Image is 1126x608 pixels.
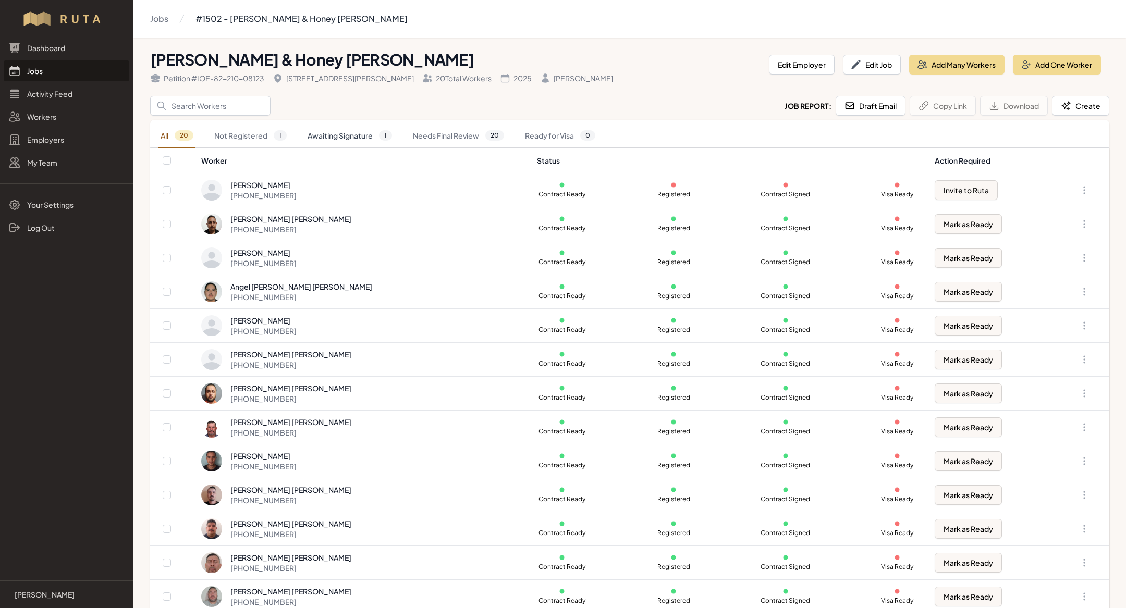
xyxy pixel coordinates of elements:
p: Contract Ready [537,597,587,605]
div: [PERSON_NAME] [PERSON_NAME] [230,349,351,359]
div: [PHONE_NUMBER] [230,190,297,201]
p: Contract Signed [761,393,811,402]
div: 2025 [500,73,532,83]
p: Registered [648,326,699,334]
div: [PERSON_NAME] [230,180,297,190]
a: Jobs [4,60,129,81]
div: [PERSON_NAME] [540,73,613,83]
p: Visa Ready [872,359,922,368]
div: [PERSON_NAME] [230,247,297,258]
p: Visa Ready [872,326,922,334]
a: Ready for Visa [523,124,597,148]
a: Employers [4,129,129,150]
p: Visa Ready [872,427,922,436]
p: Contract Signed [761,427,811,436]
div: [PERSON_NAME] [PERSON_NAME] [230,417,351,427]
p: Contract Signed [761,597,811,605]
nav: Tabs [150,124,1109,148]
button: Create [1052,96,1109,116]
p: Contract Signed [761,326,811,334]
p: Visa Ready [872,461,922,469]
a: Jobs [150,8,168,29]
div: [PHONE_NUMBER] [230,597,351,607]
div: [PHONE_NUMBER] [230,326,297,336]
div: [PHONE_NUMBER] [230,258,297,268]
a: Awaiting Signature [305,124,394,148]
button: Mark as Ready [935,451,1002,471]
span: 20 [485,130,504,141]
p: Visa Ready [872,292,922,300]
p: Contract Ready [537,529,587,537]
button: Mark as Ready [935,383,1002,403]
button: Edit Job [843,55,901,75]
div: Worker [201,155,524,166]
h2: Job Report: [785,101,831,111]
button: Mark as Ready [935,485,1002,505]
p: Registered [648,495,699,503]
p: Contract Ready [537,224,587,232]
p: Contract Ready [537,495,587,503]
div: [PHONE_NUMBER] [230,427,351,438]
span: 1 [274,130,287,141]
button: Invite to Ruta [935,180,998,200]
button: Mark as Ready [935,553,1002,573]
p: Contract Signed [761,529,811,537]
p: Contract Signed [761,563,811,571]
button: Mark as Ready [935,316,1002,336]
p: Contract Ready [537,393,587,402]
p: Contract Ready [537,563,587,571]
p: Contract Ready [537,258,587,266]
div: [PERSON_NAME] [PERSON_NAME] [230,552,351,563]
p: Contract Ready [537,326,587,334]
button: Download [980,96,1048,116]
span: 1 [379,130,392,141]
input: Search Workers [150,96,271,116]
p: Contract Signed [761,359,811,368]
p: Contract Signed [761,190,811,198]
a: All [158,124,195,148]
button: Mark as Ready [935,417,1002,437]
p: Visa Ready [872,393,922,402]
p: Registered [648,427,699,436]
p: Visa Ready [872,190,922,198]
div: [PHONE_NUMBER] [230,461,297,471]
button: Edit Employer [769,55,835,75]
div: [PHONE_NUMBER] [230,563,351,573]
div: [PHONE_NUMBER] [230,292,372,302]
p: Registered [648,563,699,571]
span: 0 [580,130,595,141]
a: [PERSON_NAME] [8,589,125,600]
p: Contract Ready [537,292,587,300]
div: [PERSON_NAME] [PERSON_NAME] [230,383,351,393]
p: Registered [648,597,699,605]
button: Mark as Ready [935,350,1002,369]
p: Contract Ready [537,461,587,469]
p: Contract Signed [761,292,811,300]
p: Registered [648,292,699,300]
button: Copy Link [910,96,976,116]
p: Contract Ready [537,190,587,198]
div: [PHONE_NUMBER] [230,495,351,505]
p: [PERSON_NAME] [15,589,75,600]
div: [PERSON_NAME] [230,315,297,326]
a: #1502 - [PERSON_NAME] & Honey [PERSON_NAME] [195,8,408,29]
span: 20 [175,130,193,141]
a: Needs Final Review [411,124,506,148]
p: Visa Ready [872,495,922,503]
div: [PHONE_NUMBER] [230,224,351,234]
p: Registered [648,359,699,368]
div: [PHONE_NUMBER] [230,393,351,404]
button: Mark as Ready [935,282,1002,302]
p: Registered [648,258,699,266]
div: Angel [PERSON_NAME] [PERSON_NAME] [230,281,372,292]
div: [PERSON_NAME] [230,451,297,461]
img: Workflow [22,10,111,27]
p: Registered [648,529,699,537]
nav: Breadcrumb [150,8,408,29]
p: Registered [648,393,699,402]
p: Visa Ready [872,258,922,266]
div: [STREET_ADDRESS][PERSON_NAME] [273,73,414,83]
p: Registered [648,224,699,232]
div: [PERSON_NAME] [PERSON_NAME] [230,485,351,495]
a: Your Settings [4,194,129,215]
